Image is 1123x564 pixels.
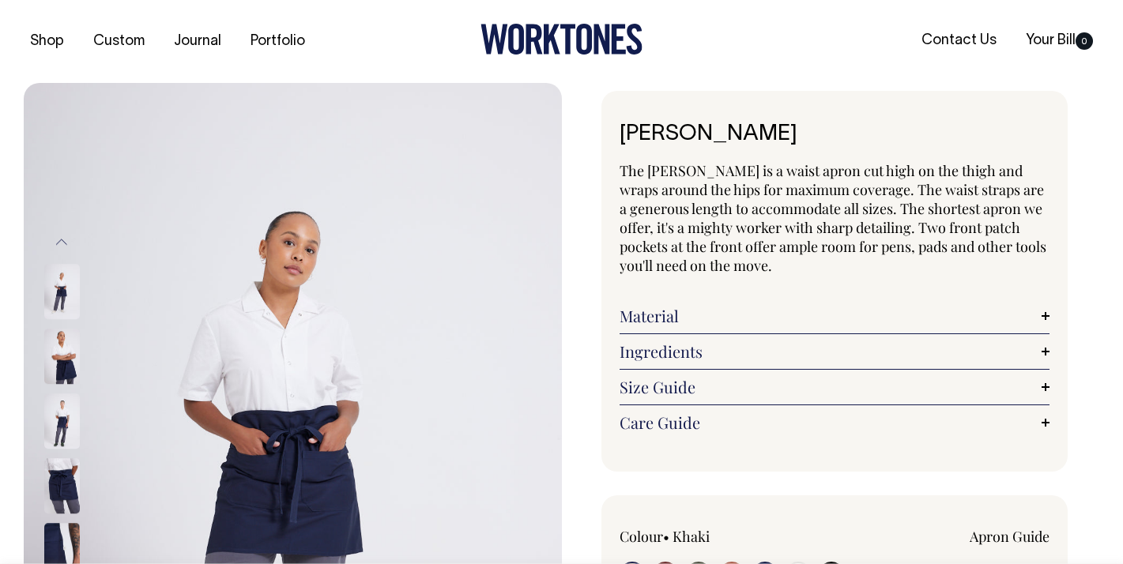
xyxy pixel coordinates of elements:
div: Colour [620,527,792,546]
a: Ingredients [620,342,1050,361]
a: Portfolio [244,28,311,55]
a: Material [620,306,1050,325]
img: dark-navy [44,459,80,514]
a: Journal [168,28,228,55]
span: 0 [1076,32,1093,50]
a: Care Guide [620,413,1050,432]
a: Shop [24,28,70,55]
a: Your Bill0 [1019,28,1099,54]
a: Contact Us [915,28,1003,54]
img: dark-navy [44,329,80,385]
img: dark-navy [44,265,80,320]
label: Khaki [673,527,710,546]
a: Size Guide [620,378,1050,397]
h1: [PERSON_NAME] [620,122,1050,147]
span: The [PERSON_NAME] is a waist apron cut high on the thigh and wraps around the hips for maximum co... [620,161,1046,275]
span: • [663,527,669,546]
a: Apron Guide [970,527,1050,546]
a: Custom [87,28,151,55]
button: Previous [50,224,73,260]
img: dark-navy [44,394,80,449]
